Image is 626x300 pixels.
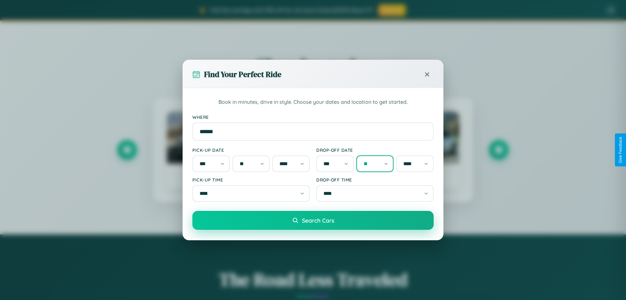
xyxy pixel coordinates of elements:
label: Where [192,114,434,120]
label: Pick-up Date [192,147,310,153]
label: Drop-off Time [316,177,434,182]
span: Search Cars [302,217,334,224]
label: Drop-off Date [316,147,434,153]
label: Pick-up Time [192,177,310,182]
h3: Find Your Perfect Ride [204,69,281,80]
button: Search Cars [192,211,434,230]
p: Book in minutes, drive in style. Choose your dates and location to get started. [192,98,434,106]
